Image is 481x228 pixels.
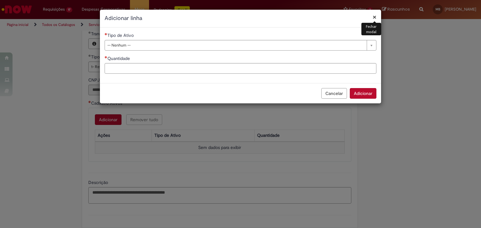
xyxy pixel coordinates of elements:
span: -- Nenhum -- [107,40,364,50]
input: Quantidade [105,63,376,74]
span: Necessários [105,33,107,35]
button: Cancelar [321,88,347,99]
div: Fechar modal [361,23,381,35]
span: Tipo de Ativo [107,32,135,38]
button: Fechar modal [373,14,376,20]
h2: Adicionar linha [105,14,376,22]
span: Necessários [105,56,107,58]
button: Adicionar [350,88,376,99]
span: Quantidade [107,56,131,61]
